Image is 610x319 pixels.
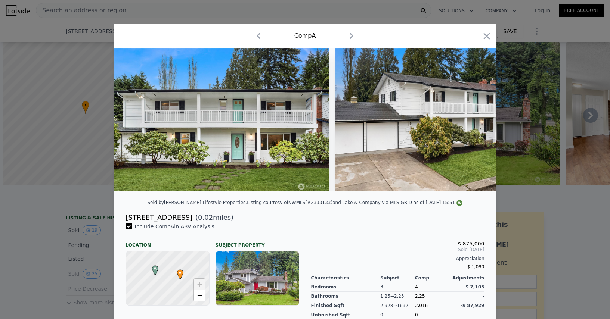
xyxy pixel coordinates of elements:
[380,301,415,310] div: 2,928 → 1632
[150,265,155,270] div: A
[311,301,381,310] div: Finished Sqft
[294,31,316,40] div: Comp A
[311,247,484,253] span: Sold [DATE]
[415,303,428,308] span: 2,016
[380,292,415,301] div: 1.25 → 2.25
[311,256,484,262] div: Appreciation
[380,282,415,292] div: 3
[132,223,217,229] span: Include Comp A in ARV Analysis
[194,279,205,290] a: Zoom in
[335,48,551,191] img: Property Img
[150,265,160,272] span: A
[216,236,299,248] div: Subject Property
[114,48,329,191] img: Property Img
[175,267,185,278] span: •
[415,284,418,290] span: 4
[461,303,484,308] span: -$ 87,929
[311,292,381,301] div: Bathrooms
[197,291,202,300] span: −
[126,236,210,248] div: Location
[126,212,192,223] div: [STREET_ADDRESS]
[198,213,213,221] span: 0.02
[415,312,418,318] span: 0
[311,275,381,281] div: Characteristics
[192,212,233,223] span: ( miles)
[197,279,202,289] span: +
[467,264,484,269] span: $ 1,090
[464,284,484,290] span: -$ 7,105
[194,290,205,301] a: Zoom out
[175,269,180,274] div: •
[247,200,462,205] div: Listing courtesy of NWMLS (#2333133) and Lake & Company via MLS GRID as of [DATE] 15:51
[450,275,484,281] div: Adjustments
[458,241,484,247] span: $ 875,000
[311,282,381,292] div: Bedrooms
[415,292,450,301] div: 2.25
[148,200,247,205] div: Sold by [PERSON_NAME] Lifestyle Properties .
[380,275,415,281] div: Subject
[415,275,450,281] div: Comp
[450,292,484,301] div: -
[456,200,462,206] img: NWMLS Logo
